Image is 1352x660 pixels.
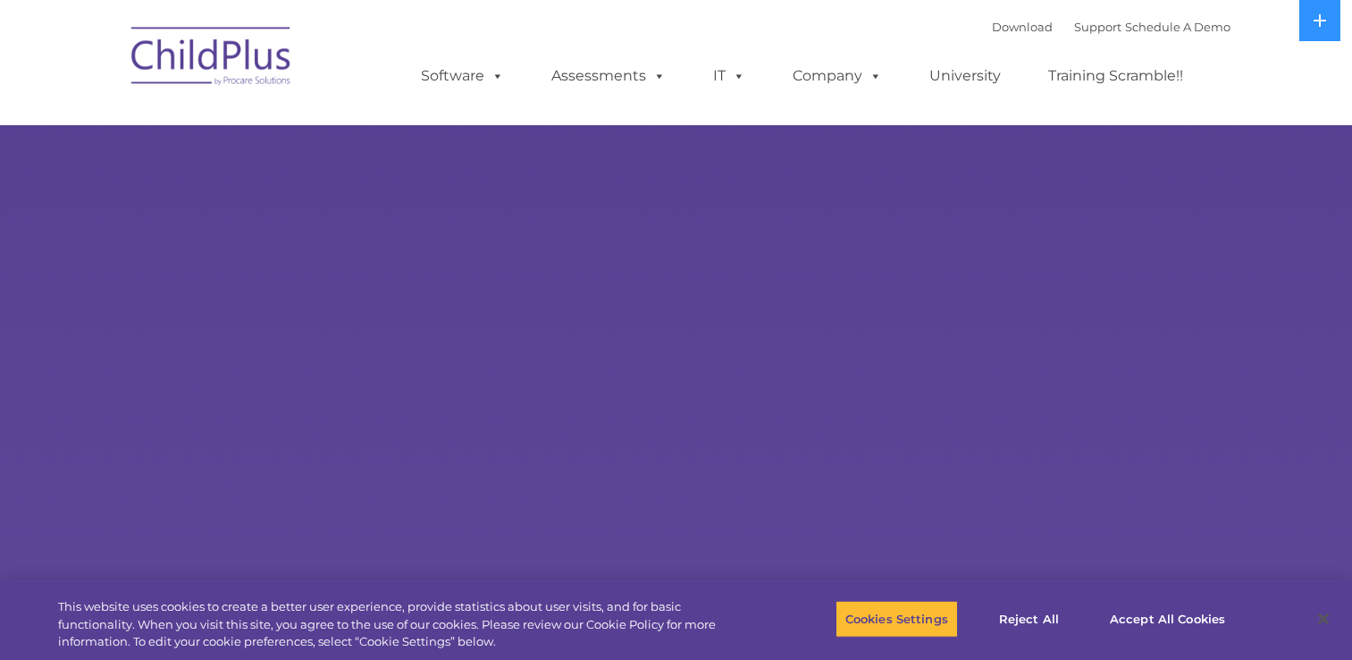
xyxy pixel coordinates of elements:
button: Cookies Settings [836,600,958,638]
div: This website uses cookies to create a better user experience, provide statistics about user visit... [58,598,743,651]
a: Training Scramble!! [1030,58,1201,94]
img: ChildPlus by Procare Solutions [122,14,301,104]
button: Close [1304,599,1343,639]
a: Company [775,58,900,94]
font: | [992,20,1230,34]
a: Support [1074,20,1121,34]
a: Schedule A Demo [1125,20,1230,34]
a: Software [403,58,522,94]
a: IT [695,58,763,94]
a: University [911,58,1019,94]
a: Assessments [533,58,684,94]
button: Accept All Cookies [1100,600,1235,638]
button: Reject All [973,600,1085,638]
a: Download [992,20,1053,34]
